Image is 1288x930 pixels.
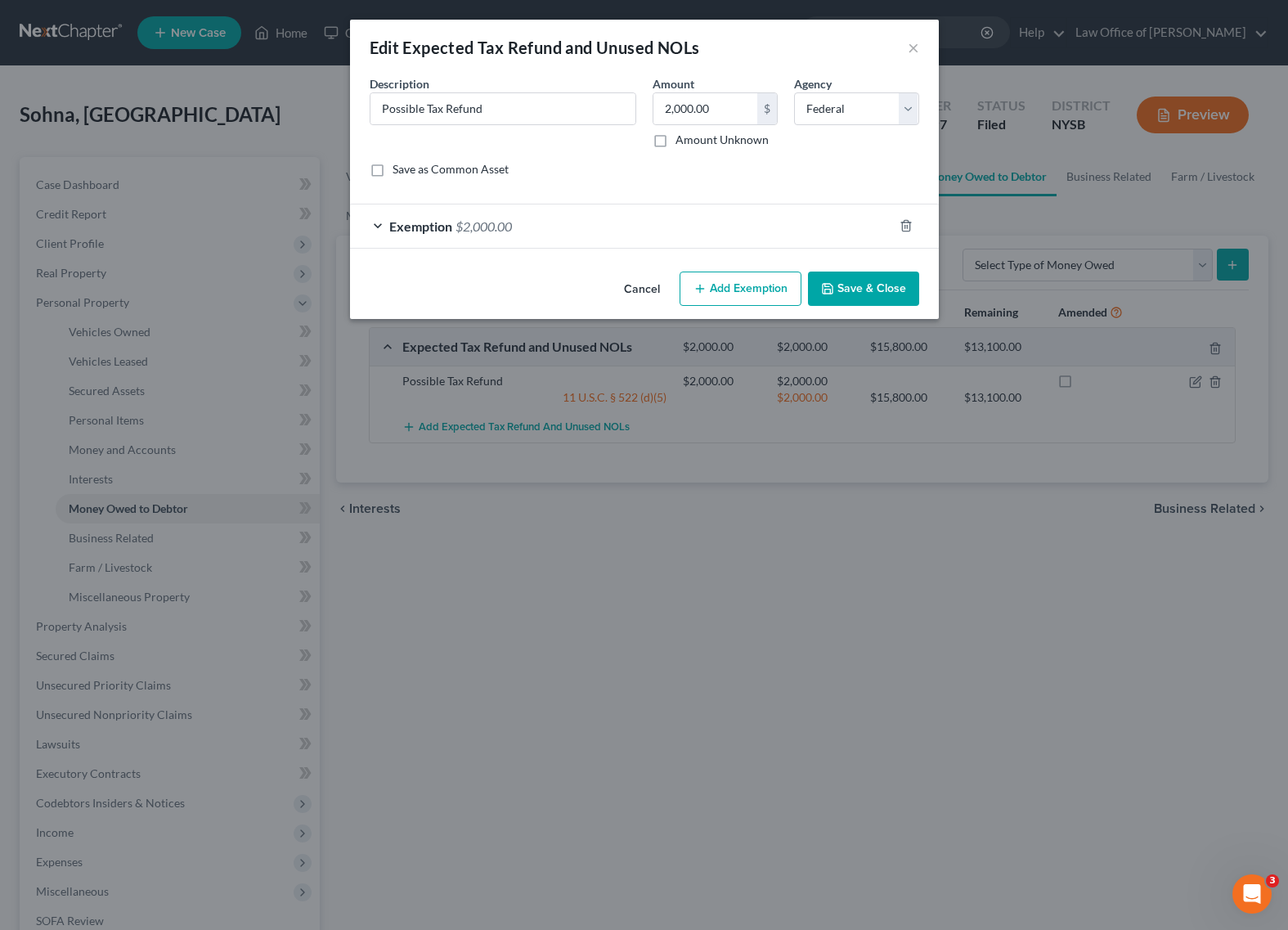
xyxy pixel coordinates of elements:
[370,93,635,124] input: Describe...
[653,93,757,124] input: 0.00
[794,75,832,92] label: Agency
[456,218,512,234] span: $2,000.00
[653,75,694,92] label: Amount
[370,77,429,91] span: Description
[611,273,673,306] button: Cancel
[675,132,769,148] label: Amount Unknown
[757,93,777,124] div: $
[389,218,452,234] span: Exemption
[908,38,919,57] button: ×
[1232,874,1272,914] iframe: Intercom live chat
[808,272,919,306] button: Save & Close
[680,272,801,306] button: Add Exemption
[393,161,509,177] label: Save as Common Asset
[1266,874,1279,887] span: 3
[370,36,700,59] div: Edit Expected Tax Refund and Unused NOLs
